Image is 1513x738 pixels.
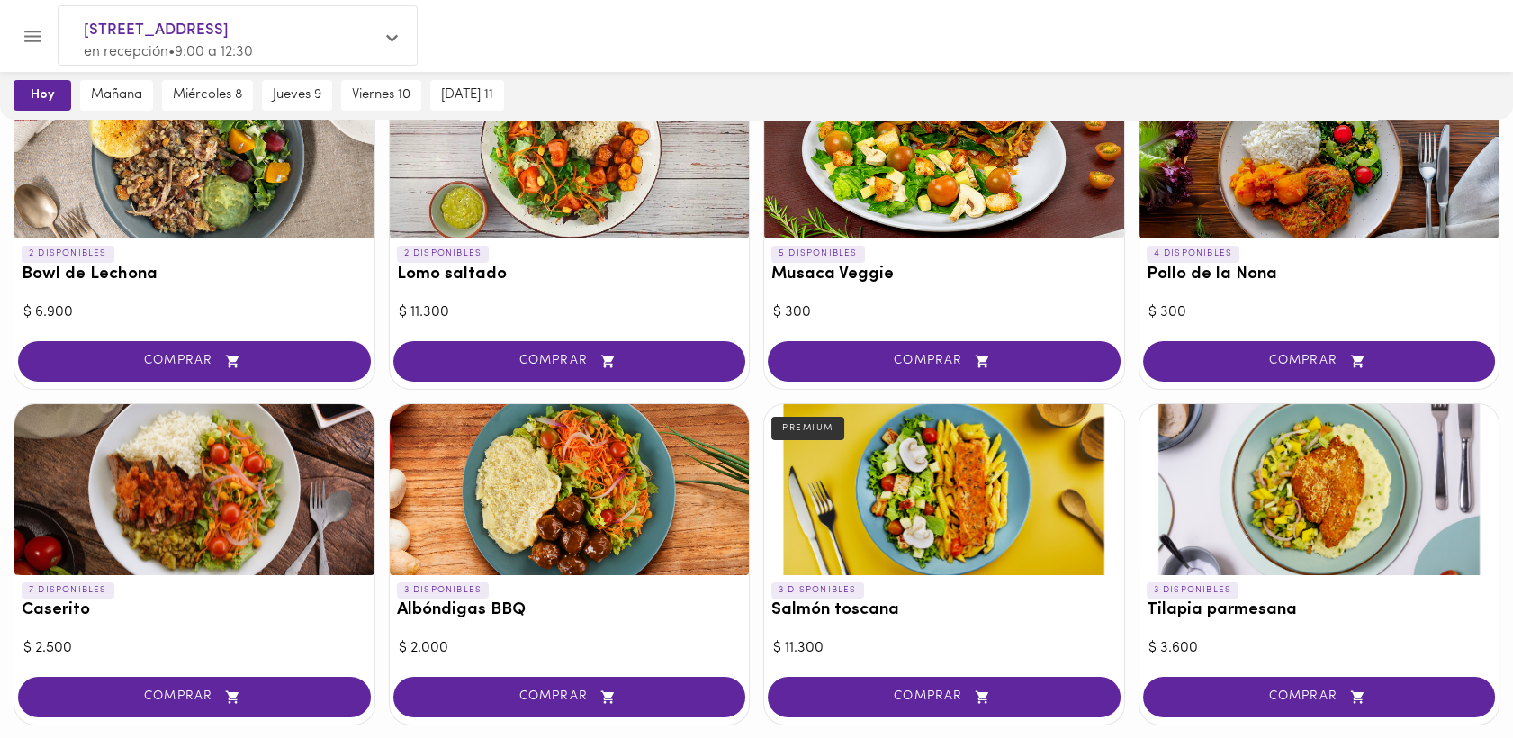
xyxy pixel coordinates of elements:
[273,87,321,103] span: jueves 9
[390,67,750,238] div: Lomo saltado
[14,80,71,111] button: hoy
[397,582,490,598] p: 3 DISPONIBLES
[393,341,746,382] button: COMPRAR
[397,246,490,262] p: 2 DISPONIBLES
[430,80,504,111] button: [DATE] 11
[399,302,741,323] div: $ 11.300
[768,677,1121,717] button: COMPRAR
[1147,265,1492,284] h3: Pollo de la Nona
[771,582,864,598] p: 3 DISPONIBLES
[1166,354,1473,369] span: COMPRAR
[764,67,1124,238] div: Musaca Veggie
[1139,67,1499,238] div: Pollo de la Nona
[1139,404,1499,575] div: Tilapia parmesana
[1166,689,1473,705] span: COMPRAR
[23,638,365,659] div: $ 2.500
[22,246,114,262] p: 2 DISPONIBLES
[1147,246,1240,262] p: 4 DISPONIBLES
[416,354,724,369] span: COMPRAR
[768,341,1121,382] button: COMPRAR
[352,87,410,103] span: viernes 10
[1147,601,1492,620] h3: Tilapia parmesana
[790,689,1098,705] span: COMPRAR
[22,265,367,284] h3: Bowl de Lechona
[1409,634,1495,720] iframe: Messagebird Livechat Widget
[11,14,55,58] button: Menu
[397,601,743,620] h3: Albóndigas BBQ
[790,354,1098,369] span: COMPRAR
[41,354,348,369] span: COMPRAR
[262,80,332,111] button: jueves 9
[1143,341,1496,382] button: COMPRAR
[80,80,153,111] button: mañana
[764,404,1124,575] div: Salmón toscana
[1148,638,1490,659] div: $ 3.600
[18,677,371,717] button: COMPRAR
[84,45,253,59] span: en recepción • 9:00 a 12:30
[26,87,59,103] span: hoy
[162,80,253,111] button: miércoles 8
[14,67,374,238] div: Bowl de Lechona
[1143,677,1496,717] button: COMPRAR
[399,638,741,659] div: $ 2.000
[84,19,374,42] span: [STREET_ADDRESS]
[771,265,1117,284] h3: Musaca Veggie
[416,689,724,705] span: COMPRAR
[18,341,371,382] button: COMPRAR
[173,87,242,103] span: miércoles 8
[771,601,1117,620] h3: Salmón toscana
[441,87,493,103] span: [DATE] 11
[1148,302,1490,323] div: $ 300
[91,87,142,103] span: mañana
[341,80,421,111] button: viernes 10
[22,582,114,598] p: 7 DISPONIBLES
[1147,582,1239,598] p: 3 DISPONIBLES
[390,404,750,575] div: Albóndigas BBQ
[23,302,365,323] div: $ 6.900
[393,677,746,717] button: COMPRAR
[41,689,348,705] span: COMPRAR
[771,417,844,440] div: PREMIUM
[397,265,743,284] h3: Lomo saltado
[14,404,374,575] div: Caserito
[22,601,367,620] h3: Caserito
[773,302,1115,323] div: $ 300
[771,246,865,262] p: 5 DISPONIBLES
[773,638,1115,659] div: $ 11.300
